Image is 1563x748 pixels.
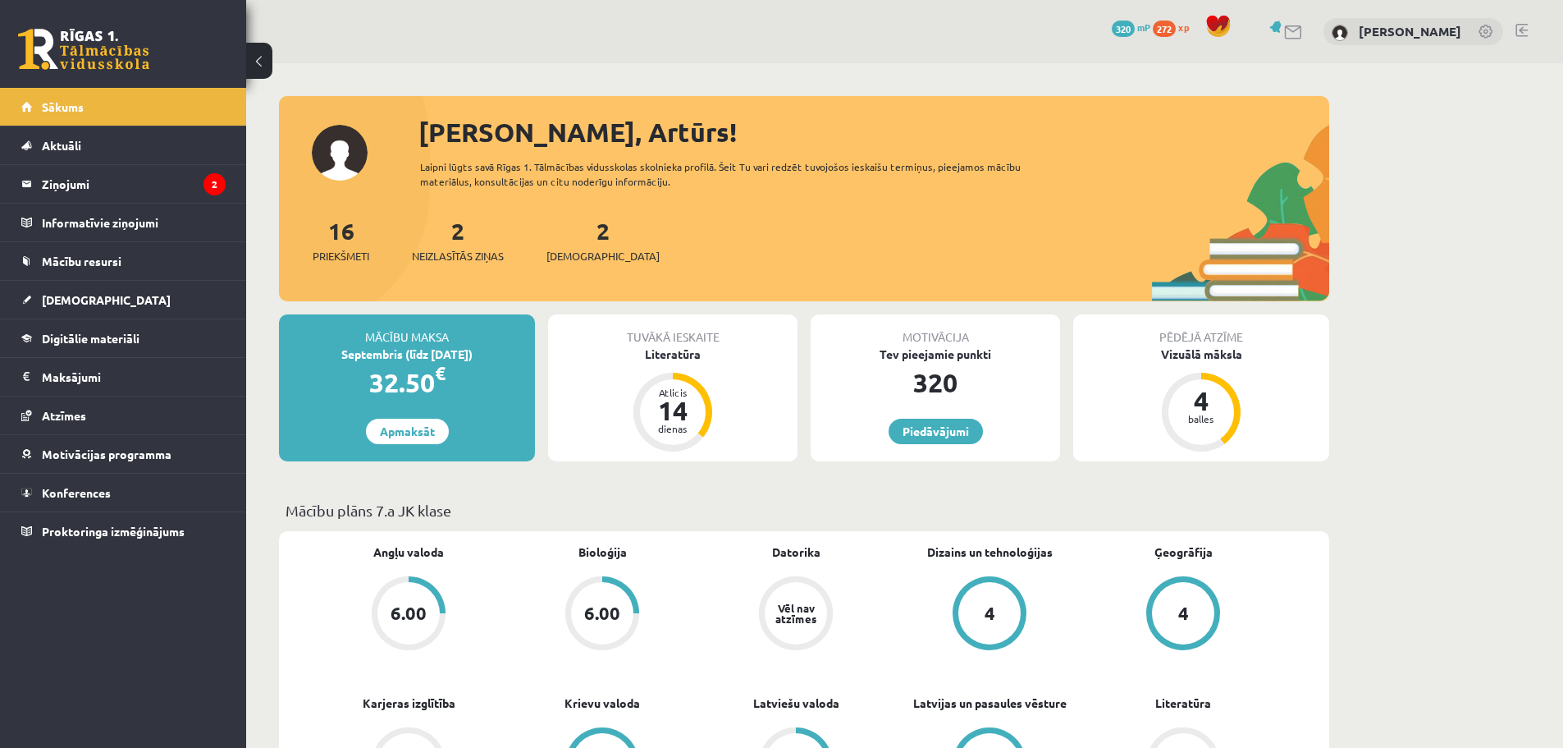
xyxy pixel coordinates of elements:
[505,576,699,654] a: 6.00
[811,314,1060,346] div: Motivācija
[648,424,697,434] div: dienas
[1154,544,1213,561] a: Ģeogrāfija
[42,485,111,500] span: Konferences
[363,695,455,712] a: Karjeras izglītība
[21,512,226,550] a: Proktoringa izmēģinājums
[203,173,226,195] i: 2
[1177,414,1226,424] div: balles
[1178,604,1189,622] div: 4
[21,88,226,126] a: Sākums
[1155,695,1211,712] a: Literatūra
[893,576,1086,654] a: 4
[313,216,369,264] a: 16Priekšmeti
[1177,388,1226,414] div: 4
[42,358,226,396] legend: Maksājumi
[373,544,444,561] a: Angļu valoda
[1112,21,1135,37] span: 320
[42,447,171,461] span: Motivācijas programma
[21,435,226,473] a: Motivācijas programma
[913,695,1067,712] a: Latvijas un pasaules vēsture
[418,112,1329,152] div: [PERSON_NAME], Artūrs!
[773,603,819,624] div: Vēl nav atzīmes
[18,29,149,70] a: Rīgas 1. Tālmācības vidusskola
[42,524,185,539] span: Proktoringa izmēģinājums
[312,576,505,654] a: 6.00
[21,204,226,241] a: Informatīvie ziņojumi
[1112,21,1150,34] a: 320 mP
[1332,25,1348,41] img: Artūrs Šefanovskis
[21,281,226,319] a: [DEMOGRAPHIC_DATA]
[42,331,139,346] span: Digitālie materiāli
[42,254,121,268] span: Mācību resursi
[648,388,697,397] div: Atlicis
[546,216,660,264] a: 2[DEMOGRAPHIC_DATA]
[391,604,427,622] div: 6.00
[279,314,535,346] div: Mācību maksa
[412,248,504,264] span: Neizlasītās ziņas
[889,419,983,444] a: Piedāvājumi
[811,346,1060,363] div: Tev pieejamie punkti
[1359,23,1461,39] a: [PERSON_NAME]
[42,138,81,153] span: Aktuāli
[42,165,226,203] legend: Ziņojumi
[753,695,839,712] a: Latviešu valoda
[366,419,449,444] a: Apmaksāt
[1073,346,1329,454] a: Vizuālā māksla 4 balles
[42,292,171,307] span: [DEMOGRAPHIC_DATA]
[42,408,86,423] span: Atzīmes
[279,346,535,363] div: Septembris (līdz [DATE])
[435,361,446,385] span: €
[927,544,1053,561] a: Dizains un tehnoloģijas
[1086,576,1280,654] a: 4
[21,474,226,512] a: Konferences
[1153,21,1176,37] span: 272
[1137,21,1150,34] span: mP
[279,363,535,402] div: 32.50
[1073,314,1329,346] div: Pēdējā atzīme
[21,165,226,203] a: Ziņojumi2
[578,544,627,561] a: Bioloģija
[21,319,226,357] a: Digitālie materiāli
[985,604,995,622] div: 4
[546,248,660,264] span: [DEMOGRAPHIC_DATA]
[584,604,620,622] div: 6.00
[21,358,226,396] a: Maksājumi
[313,248,369,264] span: Priekšmeti
[548,346,797,454] a: Literatūra Atlicis 14 dienas
[21,397,226,434] a: Atzīmes
[420,159,1050,189] div: Laipni lūgts savā Rīgas 1. Tālmācības vidusskolas skolnieka profilā. Šeit Tu vari redzēt tuvojošo...
[548,346,797,363] div: Literatūra
[42,204,226,241] legend: Informatīvie ziņojumi
[564,695,640,712] a: Krievu valoda
[548,314,797,346] div: Tuvākā ieskaite
[699,576,893,654] a: Vēl nav atzīmes
[286,499,1323,521] p: Mācību plāns 7.a JK klase
[772,544,820,561] a: Datorika
[811,363,1060,402] div: 320
[21,242,226,280] a: Mācību resursi
[1073,346,1329,363] div: Vizuālā māksla
[1153,21,1197,34] a: 272 xp
[42,99,84,114] span: Sākums
[21,126,226,164] a: Aktuāli
[412,216,504,264] a: 2Neizlasītās ziņas
[1178,21,1189,34] span: xp
[648,397,697,424] div: 14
